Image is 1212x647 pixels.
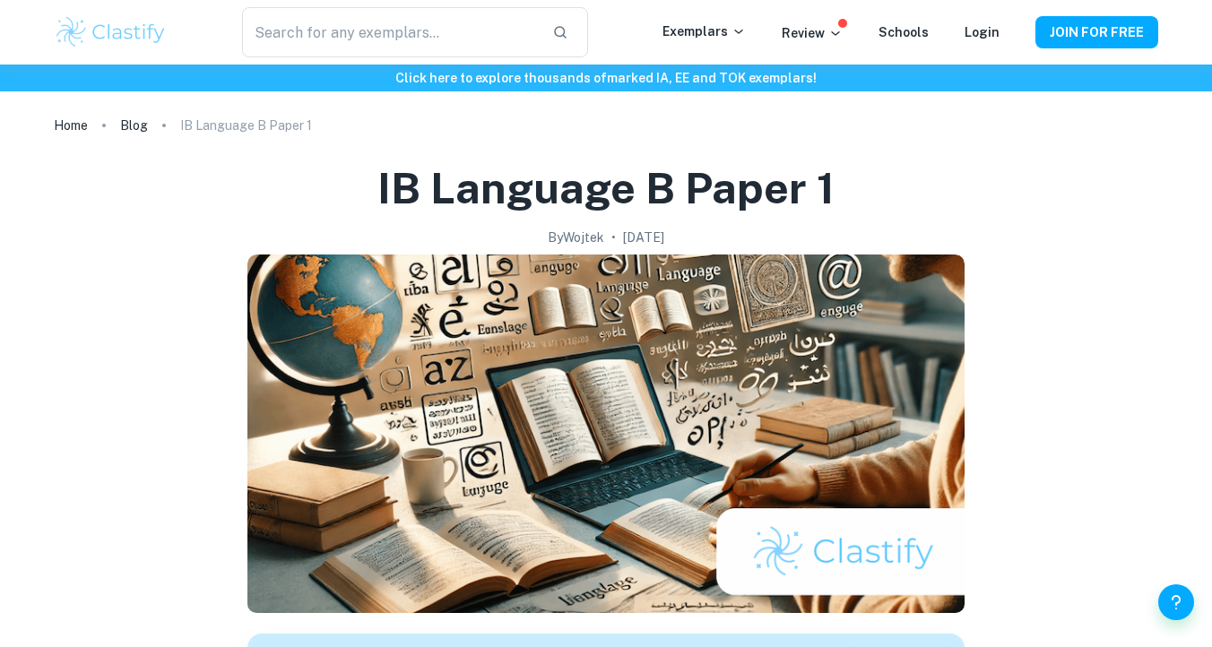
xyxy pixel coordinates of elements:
[54,14,168,50] img: Clastify logo
[611,228,616,247] p: •
[623,228,664,247] h2: [DATE]
[782,23,843,43] p: Review
[54,113,88,138] a: Home
[120,113,148,138] a: Blog
[242,7,538,57] input: Search for any exemplars...
[377,160,835,217] h1: IB Language B Paper 1
[965,25,1000,39] a: Login
[4,68,1208,88] h6: Click here to explore thousands of marked IA, EE and TOK exemplars !
[247,254,965,613] img: IB Language B Paper 1 cover image
[548,228,604,247] h2: By Wojtek
[1035,16,1158,48] button: JOIN FOR FREE
[662,22,746,41] p: Exemplars
[879,25,929,39] a: Schools
[180,116,312,135] p: IB Language B Paper 1
[1158,584,1194,620] button: Help and Feedback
